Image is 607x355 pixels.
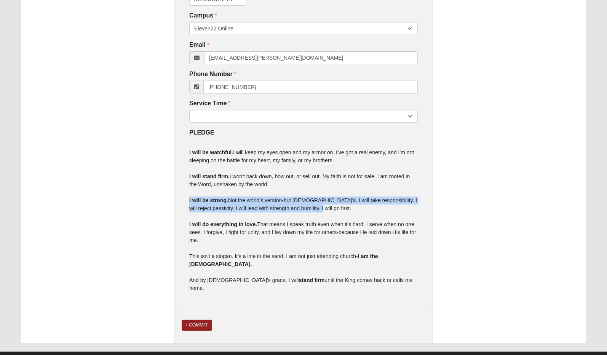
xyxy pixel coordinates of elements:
[189,149,418,292] p: I will keep my eyes open and my armor on. I've got a real enemy, and I'm not sleeping on the batt...
[189,41,209,49] label: Email
[189,149,233,155] b: I will be watchful.
[189,99,230,108] label: Service Time
[299,277,325,283] b: stand firm
[189,253,378,267] b: I am the [DEMOGRAPHIC_DATA].
[189,221,257,227] b: I will do everything in love.
[189,173,230,179] b: I will stand firm.
[182,320,212,331] a: I COMMIT
[189,70,236,79] label: Phone Number
[189,128,214,137] label: PLEDGE
[189,197,228,203] b: I will be strong.
[189,11,217,20] label: Campus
